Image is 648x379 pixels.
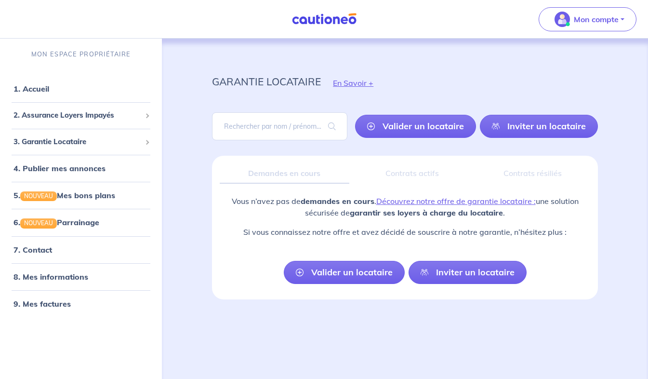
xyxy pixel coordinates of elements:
input: Rechercher par nom / prénom / mail du locataire [212,112,347,140]
p: Si vous connaissez notre offre et avez décidé de souscrire à notre garantie, n’hésitez plus : [220,226,590,238]
a: 5.NOUVEAUMes bons plans [13,190,115,200]
a: Découvrez notre offre de garantie locataire : [376,196,536,206]
a: Valider un locataire [355,115,476,138]
a: 6.NOUVEAUParrainage [13,217,99,227]
span: 3. Garantie Locataire [13,136,141,148]
strong: garantir ses loyers à charge du locataire [350,208,503,217]
a: 9. Mes factures [13,299,71,309]
button: illu_account_valid_menu.svgMon compte [539,7,636,31]
p: garantie locataire [212,73,321,90]
div: 5.NOUVEAUMes bons plans [4,186,158,205]
div: 6.NOUVEAUParrainage [4,213,158,232]
a: Valider un locataire [284,261,405,284]
a: 4. Publier mes annonces [13,163,106,173]
div: 4. Publier mes annonces [4,159,158,178]
span: 2. Assurance Loyers Impayés [13,110,141,121]
button: En Savoir + [321,69,385,97]
div: 2. Assurance Loyers Impayés [4,106,158,125]
a: Inviter un locataire [409,261,527,284]
a: 7. Contact [13,245,52,255]
div: 9. Mes factures [4,294,158,313]
p: Vous n’avez pas de . une solution sécurisée de . [220,195,590,218]
p: Mon compte [574,14,619,25]
div: 3. Garantie Locataire [4,133,158,151]
a: 1. Accueil [13,84,49,94]
div: 8. Mes informations [4,267,158,286]
p: MON ESPACE PROPRIÉTAIRE [31,50,131,59]
div: 1. Accueil [4,79,158,98]
img: Cautioneo [288,13,360,25]
a: Inviter un locataire [480,115,598,138]
strong: demandes en cours [301,196,374,206]
img: illu_account_valid_menu.svg [555,12,570,27]
span: search [317,113,347,140]
a: 8. Mes informations [13,272,88,282]
div: 7. Contact [4,240,158,259]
